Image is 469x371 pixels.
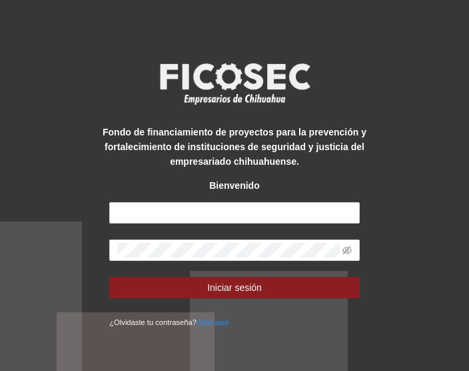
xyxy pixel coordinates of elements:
span: eye-invisible [342,246,352,255]
a: Click aqui [197,318,229,326]
button: Iniciar sesión [109,277,359,298]
strong: Fondo de financiamiento de proyectos para la prevención y fortalecimiento de instituciones de seg... [103,127,366,167]
small: ¿Olvidaste tu contraseña? [109,318,229,326]
img: logo [151,59,318,108]
span: Iniciar sesión [207,280,262,295]
strong: Bienvenido [209,180,259,191]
